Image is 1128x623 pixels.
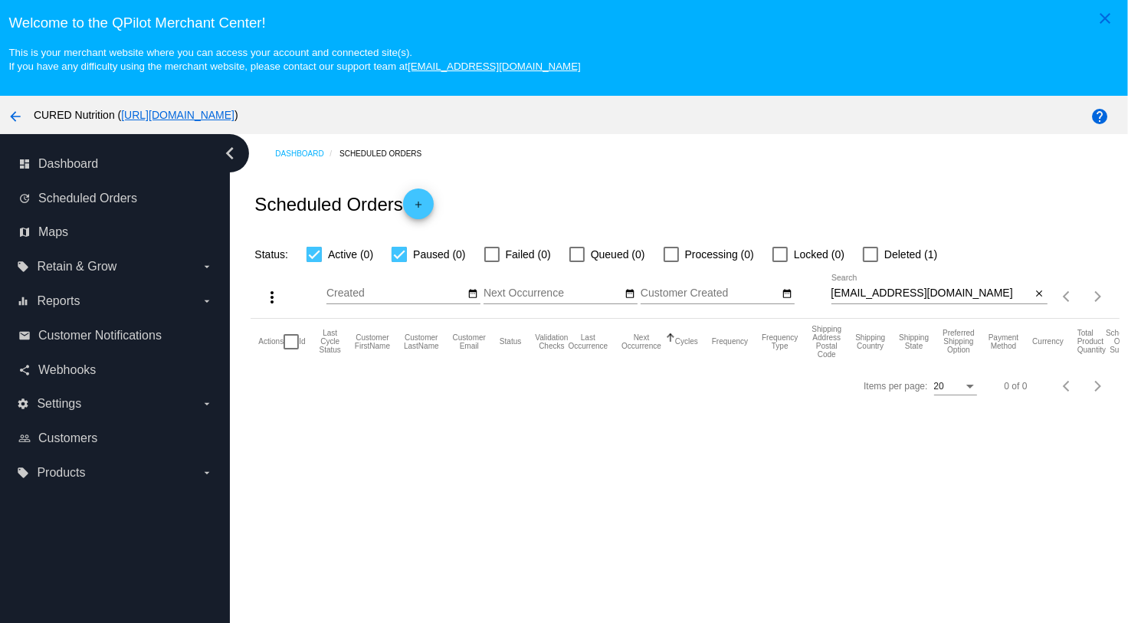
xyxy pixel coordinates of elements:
[506,245,551,264] span: Failed (0)
[38,192,137,205] span: Scheduled Orders
[18,364,31,376] i: share
[18,432,31,444] i: people_outline
[8,15,1119,31] h3: Welcome to the QPilot Merchant Center!
[254,248,288,261] span: Status:
[621,333,661,350] button: Change sorting for NextOccurrenceUtc
[675,337,698,346] button: Change sorting for Cycles
[535,319,568,365] mat-header-cell: Validation Checks
[320,329,341,354] button: Change sorting for LastProcessingCycleId
[794,245,844,264] span: Locked (0)
[467,288,478,300] mat-icon: date_range
[254,189,433,219] h2: Scheduled Orders
[1032,337,1064,346] button: Change sorting for CurrencyIso
[409,199,428,218] mat-icon: add
[831,287,1031,300] input: Search
[38,363,96,377] span: Webhooks
[18,226,31,238] i: map
[884,245,937,264] span: Deleted (1)
[1096,9,1114,28] mat-icon: close
[38,431,97,445] span: Customers
[38,157,98,171] span: Dashboard
[37,260,116,274] span: Retain & Grow
[8,47,580,72] small: This is your merchant website where you can access your account and connected site(s). If you hav...
[201,398,213,410] i: arrow_drop_down
[17,467,29,479] i: local_offer
[591,245,645,264] span: Queued (0)
[258,319,284,365] mat-header-cell: Actions
[18,323,213,348] a: email Customer Notifications
[328,245,373,264] span: Active (0)
[18,358,213,382] a: share Webhooks
[275,142,339,166] a: Dashboard
[263,288,281,307] mat-icon: more_vert
[408,61,581,72] a: [EMAIL_ADDRESS][DOMAIN_NAME]
[1005,381,1028,392] div: 0 of 0
[500,337,521,346] button: Change sorting for Status
[782,288,792,300] mat-icon: date_range
[762,333,798,350] button: Change sorting for FrequencyType
[1052,371,1083,402] button: Previous page
[18,186,213,211] a: update Scheduled Orders
[355,333,390,350] button: Change sorting for CustomerFirstName
[712,337,748,346] button: Change sorting for Frequency
[201,295,213,307] i: arrow_drop_down
[855,333,885,350] button: Change sorting for ShippingCountry
[18,330,31,342] i: email
[1083,281,1113,312] button: Next page
[1077,319,1106,365] mat-header-cell: Total Product Quantity
[1031,286,1048,302] button: Clear
[339,142,435,166] a: Scheduled Orders
[934,381,944,392] span: 20
[17,398,29,410] i: settings
[641,287,779,300] input: Customer Created
[38,329,162,343] span: Customer Notifications
[18,152,213,176] a: dashboard Dashboard
[18,158,31,170] i: dashboard
[18,192,31,205] i: update
[6,107,25,126] mat-icon: arrow_back
[18,220,213,244] a: map Maps
[299,337,305,346] button: Change sorting for Id
[453,333,486,350] button: Change sorting for CustomerEmail
[201,261,213,273] i: arrow_drop_down
[812,325,841,359] button: Change sorting for ShippingPostcode
[1083,371,1113,402] button: Next page
[18,426,213,451] a: people_outline Customers
[943,329,975,354] button: Change sorting for PreferredShippingOption
[413,245,465,264] span: Paused (0)
[685,245,754,264] span: Processing (0)
[934,382,977,392] mat-select: Items per page:
[37,466,85,480] span: Products
[404,333,439,350] button: Change sorting for CustomerLastName
[1052,281,1083,312] button: Previous page
[1090,107,1109,126] mat-icon: help
[989,333,1018,350] button: Change sorting for PaymentMethod.Type
[569,333,608,350] button: Change sorting for LastOccurrenceUtc
[34,109,238,121] span: CURED Nutrition ( )
[625,288,635,300] mat-icon: date_range
[201,467,213,479] i: arrow_drop_down
[326,287,464,300] input: Created
[121,109,234,121] a: [URL][DOMAIN_NAME]
[17,295,29,307] i: equalizer
[37,294,80,308] span: Reports
[38,225,68,239] span: Maps
[864,381,927,392] div: Items per page:
[218,141,242,166] i: chevron_left
[17,261,29,273] i: local_offer
[37,397,81,411] span: Settings
[484,287,621,300] input: Next Occurrence
[1034,288,1044,300] mat-icon: close
[899,333,929,350] button: Change sorting for ShippingState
